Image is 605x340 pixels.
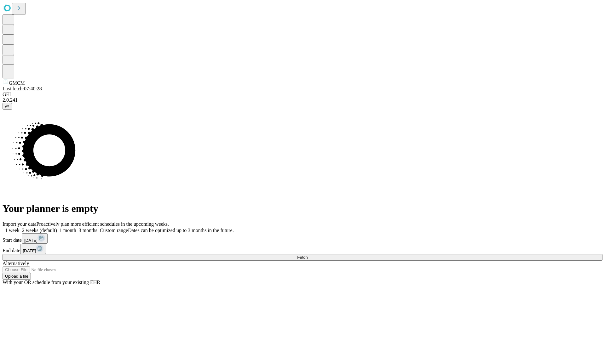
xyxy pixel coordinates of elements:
[3,203,602,214] h1: Your planner is empty
[3,103,12,110] button: @
[3,86,42,91] span: Last fetch: 07:40:28
[5,228,20,233] span: 1 week
[100,228,128,233] span: Custom range
[22,233,48,244] button: [DATE]
[23,248,36,253] span: [DATE]
[3,261,29,266] span: Alternatively
[3,221,37,227] span: Import your data
[79,228,97,233] span: 3 months
[22,228,57,233] span: 2 weeks (default)
[9,80,25,86] span: GMCM
[24,238,37,243] span: [DATE]
[37,221,169,227] span: Proactively plan more efficient schedules in the upcoming weeks.
[128,228,233,233] span: Dates can be optimized up to 3 months in the future.
[3,254,602,261] button: Fetch
[3,233,602,244] div: Start date
[60,228,76,233] span: 1 month
[3,244,602,254] div: End date
[297,255,308,260] span: Fetch
[3,92,602,97] div: GEI
[3,273,31,280] button: Upload a file
[3,280,100,285] span: With your OR schedule from your existing EHR
[3,97,602,103] div: 2.0.241
[5,104,9,109] span: @
[20,244,46,254] button: [DATE]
